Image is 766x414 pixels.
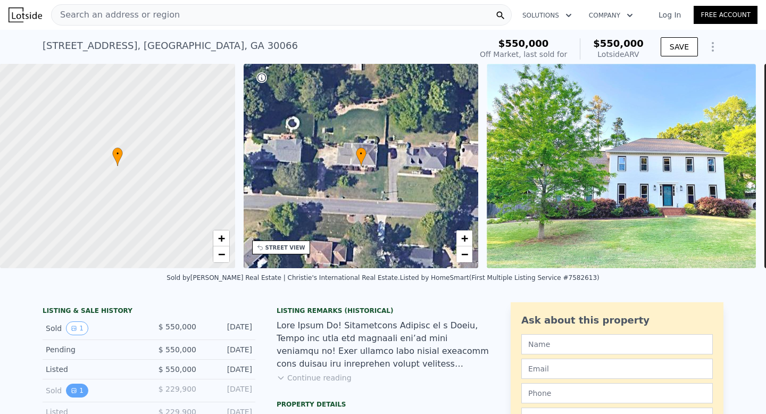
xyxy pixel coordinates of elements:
[159,345,196,354] span: $ 550,000
[166,274,399,281] div: Sold by [PERSON_NAME] Real Estate | Christie's International Real Estate .
[265,244,305,252] div: STREET VIEW
[213,230,229,246] a: Zoom in
[702,36,723,57] button: Show Options
[218,231,224,245] span: +
[580,6,642,25] button: Company
[46,344,140,355] div: Pending
[46,321,140,335] div: Sold
[521,334,713,354] input: Name
[277,307,489,315] div: Listing Remarks (Historical)
[521,313,713,328] div: Ask about this property
[52,9,180,21] span: Search an address or region
[694,6,757,24] a: Free Account
[487,64,756,268] img: Sale: 140787271 Parcel: 17669703
[456,246,472,262] a: Zoom out
[218,247,224,261] span: −
[43,38,298,53] div: [STREET_ADDRESS] , [GEOGRAPHIC_DATA] , GA 30066
[159,322,196,331] span: $ 550,000
[277,319,489,370] div: Lore Ipsum Do! Sitametcons Adipisc el s Doeiu, Tempo inc utla etd magnaali eni’ad mini veniamqu n...
[480,49,567,60] div: Off Market, last sold for
[112,147,123,166] div: •
[205,384,252,398] div: [DATE]
[514,6,580,25] button: Solutions
[400,274,600,281] div: Listed by HomeSmart (First Multiple Listing Service #7582613)
[356,147,367,166] div: •
[646,10,694,20] a: Log In
[112,149,123,159] span: •
[593,49,644,60] div: Lotside ARV
[661,37,698,56] button: SAVE
[205,321,252,335] div: [DATE]
[205,344,252,355] div: [DATE]
[66,384,88,398] button: View historical data
[9,7,42,22] img: Lotside
[213,246,229,262] a: Zoom out
[46,384,140,398] div: Sold
[277,372,352,383] button: Continue reading
[456,230,472,246] a: Zoom in
[277,400,489,409] div: Property details
[159,365,196,374] span: $ 550,000
[498,38,549,49] span: $550,000
[521,383,713,403] input: Phone
[43,307,255,317] div: LISTING & SALE HISTORY
[593,38,644,49] span: $550,000
[521,359,713,379] input: Email
[205,364,252,375] div: [DATE]
[66,321,88,335] button: View historical data
[461,247,468,261] span: −
[461,231,468,245] span: +
[46,364,140,375] div: Listed
[356,149,367,159] span: •
[159,385,196,393] span: $ 229,900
